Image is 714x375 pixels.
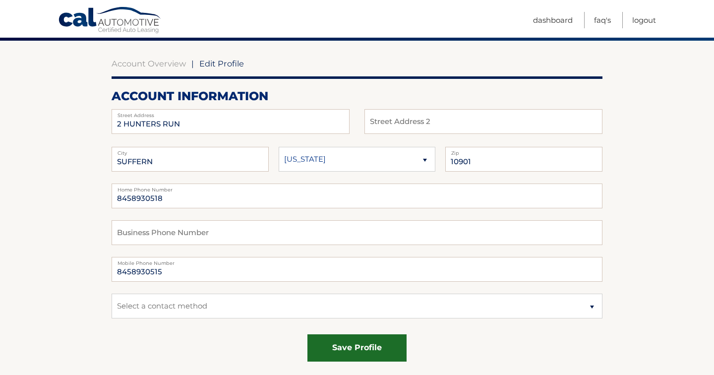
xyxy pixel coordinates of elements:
[533,12,573,28] a: Dashboard
[58,6,162,35] a: Cal Automotive
[112,257,602,282] input: Mobile Phone Number
[112,147,269,155] label: City
[112,220,602,245] input: Business Phone Number
[112,147,269,172] input: City
[445,147,602,172] input: Zip
[112,257,602,265] label: Mobile Phone Number
[191,59,194,68] span: |
[112,109,350,134] input: Street Address 2
[112,109,350,117] label: Street Address
[199,59,244,68] span: Edit Profile
[112,184,602,208] input: Home Phone Number
[112,89,602,104] h2: account information
[445,147,602,155] label: Zip
[112,59,186,68] a: Account Overview
[364,109,602,134] input: Street Address 2
[594,12,611,28] a: FAQ's
[307,334,407,362] button: save profile
[632,12,656,28] a: Logout
[112,184,602,191] label: Home Phone Number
